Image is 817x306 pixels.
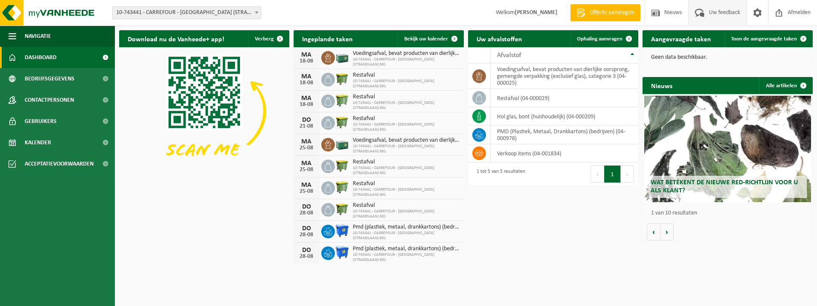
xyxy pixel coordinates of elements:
a: Offerte aanvragen [570,4,640,21]
span: 10-743441 - CARREFOUR - [GEOGRAPHIC_DATA] (STRANDLAAN) 691 [353,57,460,67]
div: 28-08 [298,254,315,260]
img: WB-1100-HPE-GN-51 [335,71,349,86]
div: 25-08 [298,145,315,151]
div: 25-08 [298,167,315,173]
div: DO [298,203,315,210]
button: Previous [591,166,604,183]
img: WB-0660-HPE-GN-51 [335,180,349,194]
span: 10-743441 - CARREFOUR - [GEOGRAPHIC_DATA] (STRANDLAAN) 691 [353,79,460,89]
div: 21-08 [298,123,315,129]
span: Voedingsafval, bevat producten van dierlijke oorsprong, gemengde verpakking (exc... [353,137,460,144]
td: hol glas, bont (huishoudelijk) (04-000209) [491,107,638,126]
span: 10-743441 - CARREFOUR - [GEOGRAPHIC_DATA] (STRANDLAAN) 691 [353,122,460,132]
span: 10-743441 - CARREFOUR - [GEOGRAPHIC_DATA] (STRANDLAAN) 691 [353,187,460,197]
img: Download de VHEPlus App [119,47,289,175]
span: Bedrijfsgegevens [25,68,74,89]
a: Alle artikelen [759,77,812,94]
div: MA [298,73,315,80]
span: Ophaling aanvragen [577,36,623,42]
span: 10-743441 - CARREFOUR - [GEOGRAPHIC_DATA] (STRANDLAAN) 691 [353,144,460,154]
a: Ophaling aanvragen [570,30,637,47]
span: Restafval [353,180,460,187]
span: Kalender [25,132,51,153]
span: Restafval [353,94,460,100]
a: Wat betekent de nieuwe RED-richtlijn voor u als klant? [644,96,811,202]
a: Toon de aangevraagde taken [724,30,812,47]
div: DO [298,247,315,254]
button: Vorige [647,223,660,240]
div: MA [298,160,315,167]
div: MA [298,95,315,102]
span: Voedingsafval, bevat producten van dierlijke oorsprong, gemengde verpakking (exc... [353,50,460,57]
button: Next [621,166,634,183]
td: verkoop items (04-001834) [491,144,638,163]
img: WB-1100-HPE-BE-01 [335,223,349,238]
div: 1 tot 5 van 5 resultaten [472,165,525,183]
h2: Aangevraagde taken [643,30,720,47]
p: Geen data beschikbaar. [651,54,804,60]
span: 10-743441 - CARREFOUR - KOKSIJDE (STRANDLAAN) 691 - KOKSIJDE [112,6,261,19]
span: Offerte aanvragen [588,9,636,17]
span: 10-743441 - CARREFOUR - [GEOGRAPHIC_DATA] (STRANDLAAN) 691 [353,100,460,111]
td: voedingsafval, bevat producten van dierlijke oorsprong, gemengde verpakking (exclusief glas), cat... [491,63,638,89]
div: MA [298,182,315,189]
img: PB-LB-0680-HPE-GN-01 [335,50,349,64]
h2: Uw afvalstoffen [468,30,531,47]
div: DO [298,117,315,123]
span: Acceptatievoorwaarden [25,153,94,174]
div: 18-08 [298,80,315,86]
span: Restafval [353,159,460,166]
span: 10-743441 - CARREFOUR - [GEOGRAPHIC_DATA] (STRANDLAAN) 691 [353,252,460,263]
strong: [PERSON_NAME] [515,9,557,16]
span: Verberg [255,36,274,42]
span: Dashboard [25,47,57,68]
img: WB-0660-HPE-GN-51 [335,93,349,108]
td: PMD (Plastiek, Metaal, Drankkartons) (bedrijven) (04-000978) [491,126,638,144]
span: 10-743441 - CARREFOUR - [GEOGRAPHIC_DATA] (STRANDLAAN) 691 [353,166,460,176]
span: 10-743441 - CARREFOUR - KOKSIJDE (STRANDLAAN) 691 - KOKSIJDE [113,7,261,19]
span: Afvalstof [497,52,521,59]
span: Wat betekent de nieuwe RED-richtlijn voor u als klant? [651,179,798,194]
div: 18-08 [298,58,315,64]
span: 10-743441 - CARREFOUR - [GEOGRAPHIC_DATA] (STRANDLAAN) 691 [353,231,460,241]
div: 28-08 [298,210,315,216]
div: MA [298,51,315,58]
span: Restafval [353,72,460,79]
img: WB-1100-HPE-GN-51 [335,158,349,173]
a: Bekijk uw kalender [397,30,463,47]
p: 1 van 10 resultaten [651,210,808,216]
span: Bekijk uw kalender [404,36,448,42]
img: WB-1100-HPE-GN-51 [335,202,349,216]
span: Toon de aangevraagde taken [731,36,797,42]
button: Volgende [660,223,674,240]
td: restafval (04-000029) [491,89,638,107]
img: PB-LB-0680-HPE-GN-01 [335,137,349,151]
img: WB-1100-HPE-GN-51 [335,115,349,129]
div: 18-08 [298,102,315,108]
div: MA [298,138,315,145]
h2: Ingeplande taken [294,30,361,47]
h2: Download nu de Vanheede+ app! [119,30,233,47]
div: DO [298,225,315,232]
span: Pmd (plastiek, metaal, drankkartons) (bedrijven) [353,224,460,231]
span: Restafval [353,115,460,122]
button: Verberg [248,30,289,47]
span: Contactpersonen [25,89,74,111]
div: 28-08 [298,232,315,238]
div: 25-08 [298,189,315,194]
span: Navigatie [25,26,51,47]
img: WB-1100-HPE-BE-04 [335,245,349,260]
h2: Nieuws [643,77,681,94]
span: Pmd (plastiek, metaal, drankkartons) (bedrijven) [353,246,460,252]
span: Restafval [353,202,460,209]
span: Gebruikers [25,111,57,132]
button: 1 [604,166,621,183]
span: 10-743441 - CARREFOUR - [GEOGRAPHIC_DATA] (STRANDLAAN) 691 [353,209,460,219]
